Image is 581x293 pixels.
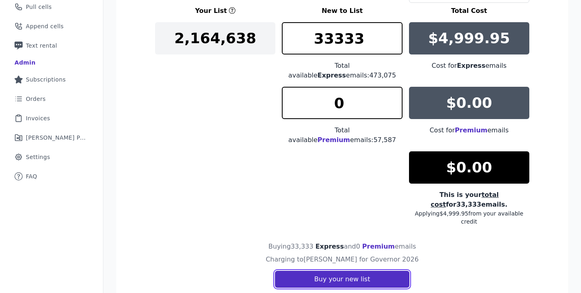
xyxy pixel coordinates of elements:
[409,6,529,16] h3: Total Cost
[174,30,256,46] p: 2,164,638
[266,255,419,264] h4: Charging to [PERSON_NAME] for Governor 2026
[195,6,227,16] h3: Your List
[6,37,96,54] a: Text rental
[282,61,402,80] div: Total available emails: 473,075
[26,95,46,103] span: Orders
[446,95,492,111] p: $0.00
[446,159,492,176] p: $0.00
[26,114,50,122] span: Invoices
[6,109,96,127] a: Invoices
[26,134,87,142] span: [PERSON_NAME] Performance
[6,167,96,185] a: FAQ
[6,129,96,146] a: [PERSON_NAME] Performance
[457,62,486,69] span: Express
[409,209,529,226] div: Applying $4,999.95 from your available credit
[26,172,37,180] span: FAQ
[409,190,529,209] div: This is your for 33,333 emails.
[268,242,416,251] h4: Buying 33,333 and 0 emails
[6,71,96,88] a: Subscriptions
[6,148,96,166] a: Settings
[26,75,66,84] span: Subscriptions
[6,17,96,35] a: Append cells
[6,90,96,108] a: Orders
[275,271,409,288] button: Buy your new list
[317,136,350,144] span: Premium
[455,126,488,134] span: Premium
[26,22,64,30] span: Append cells
[282,126,402,145] div: Total available emails: 57,587
[15,59,36,67] div: Admin
[428,30,510,46] p: $4,999.95
[282,6,402,16] h3: New to List
[26,3,52,11] span: Pull cells
[317,71,346,79] span: Express
[362,243,395,250] span: Premium
[315,243,344,250] span: Express
[26,153,50,161] span: Settings
[409,126,529,135] div: Cost for emails
[409,61,529,71] div: Cost for emails
[26,42,57,50] span: Text rental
